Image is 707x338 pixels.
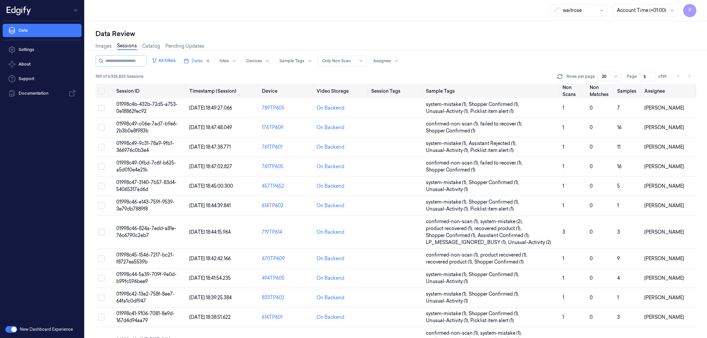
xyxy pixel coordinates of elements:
[644,229,684,235] span: [PERSON_NAME]
[116,271,177,284] span: 01998c44-5a39-709f-9e0d-b99fc596bee9
[480,218,524,225] span: system-mistake (2) ,
[262,144,311,151] div: 761TP601
[470,108,514,115] span: Picklist item alert (1)
[3,24,82,37] a: Data
[189,164,232,169] span: [DATE] 18:47:02.827
[627,73,637,79] span: Page
[644,144,684,150] span: [PERSON_NAME]
[508,239,551,246] span: Unusual-Activity (2)
[426,167,475,173] span: Shopper Confirmed (1)
[562,203,564,209] span: 1
[262,124,311,131] div: 176TP609
[617,314,620,320] span: 3
[189,314,231,320] span: [DATE] 18:38:51.622
[116,311,175,323] span: 01998c41-9106-7081-8e9d-167d4d94aa79
[426,278,468,285] span: Unusual-Activity (1)
[98,105,105,111] button: Select row
[590,144,593,150] span: 0
[165,43,204,50] a: Pending Updates
[478,232,531,239] span: Assistant Confirmed (1) ,
[617,183,620,189] span: 5
[590,203,593,209] span: 0
[617,144,620,150] span: 11
[590,256,593,262] span: 0
[426,271,469,278] span: system-mistake (1) ,
[181,56,213,66] button: Dates
[562,256,564,262] span: 1
[562,314,564,320] span: 1
[615,84,642,98] th: Samples
[262,229,311,236] div: 719TP614
[617,275,620,281] span: 4
[423,84,560,98] th: Sample Tags
[426,186,468,193] span: Unusual-Activity (1)
[98,294,105,301] button: Select row
[116,291,175,304] span: 01998c42-13e2-758f-8ee7-64fa1c0df947
[470,206,514,213] span: Picklist item alert (1)
[98,255,105,262] button: Select row
[189,229,231,235] span: [DATE] 18:44:15.964
[617,124,621,130] span: 16
[562,164,564,169] span: 1
[116,160,176,173] span: 01998c49-0fbd-7c6f-b625-a5d010e4e21b
[426,206,470,213] span: Unusual-Activity (1) ,
[317,255,344,262] div: On Backend
[317,105,344,112] div: On Backend
[644,256,684,262] span: [PERSON_NAME]
[262,255,311,262] div: 670TP609
[469,140,518,147] span: Assistant Rejected (1) ,
[262,202,311,209] div: 614TP602
[644,203,684,209] span: [PERSON_NAME]
[117,42,137,50] a: Sessions
[590,105,593,111] span: 0
[644,105,684,111] span: [PERSON_NAME]
[98,144,105,150] button: Select row
[684,72,694,81] button: Go to next page
[3,87,82,100] a: Documentation
[683,4,696,17] button: P
[95,73,144,79] span: 769 of 3,923,833 Sessions
[469,199,520,206] span: Shopper Confirmed (1) ,
[426,232,478,239] span: Shopper Confirmed (1) ,
[189,275,231,281] span: [DATE] 18:41:54.235
[426,252,480,259] span: confirmed-non-scan (1) ,
[426,160,480,167] span: confirmed-non-scan (1) ,
[562,229,565,235] span: 3
[114,84,187,98] th: Session ID
[474,259,524,266] span: Shopper Confirmed (1)
[369,84,423,98] th: Session Tags
[587,84,614,98] th: Non Matches
[590,164,593,169] span: 0
[3,58,82,71] button: About
[189,105,232,111] span: [DATE] 18:49:27.066
[189,256,231,262] span: [DATE] 18:42:42.166
[560,84,587,98] th: Non Scans
[426,140,469,147] span: system-mistake (1) ,
[116,199,175,212] span: 01998c46-e143-759f-9539-3e79db7889f8
[658,73,669,79] span: of 39
[426,199,469,206] span: system-mistake (1) ,
[71,5,82,16] button: Toggle Navigation
[644,314,684,320] span: [PERSON_NAME]
[98,275,105,281] button: Select row
[187,84,260,98] th: Timestamp (Session)
[590,183,593,189] span: 0
[426,108,470,115] span: Unusual-Activity (1) ,
[189,295,232,301] span: [DATE] 18:39:25.384
[617,295,619,301] span: 1
[259,84,314,98] th: Device
[262,163,311,170] div: 761TP605
[98,202,105,209] button: Select row
[674,72,694,81] nav: pagination
[644,275,684,281] span: [PERSON_NAME]
[189,144,231,150] span: [DATE] 18:47:38.771
[317,183,344,190] div: On Backend
[426,298,468,305] span: Unusual-Activity (1)
[469,101,520,108] span: Shopper Confirmed (1) ,
[426,127,475,134] span: Shopper Confirmed (1)
[617,203,619,209] span: 1
[317,144,344,151] div: On Backend
[470,317,514,324] span: Picklist item alert (1)
[426,330,480,337] span: confirmed-non-scan (1) ,
[642,84,696,98] th: Assignee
